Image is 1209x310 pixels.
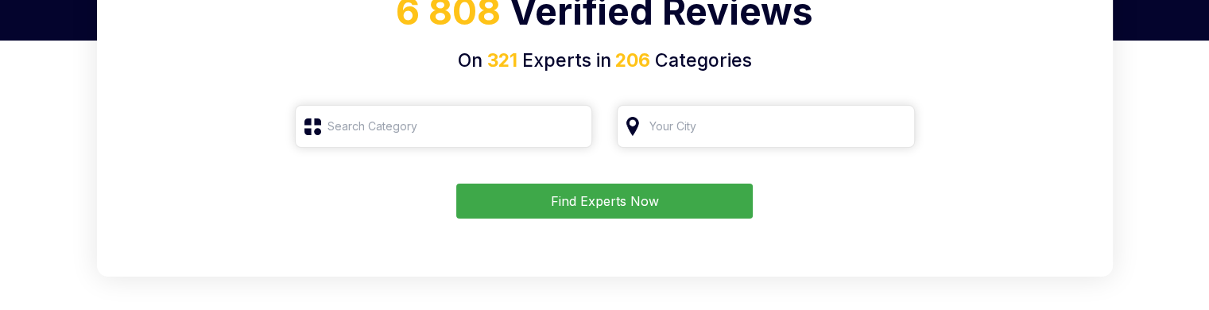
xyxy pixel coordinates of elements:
[295,105,593,148] input: Search Category
[611,49,650,72] span: 206
[487,49,517,72] span: 321
[617,105,915,148] input: Your City
[116,47,1094,75] h4: On Experts in Categories
[456,184,753,219] button: Find Experts Now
